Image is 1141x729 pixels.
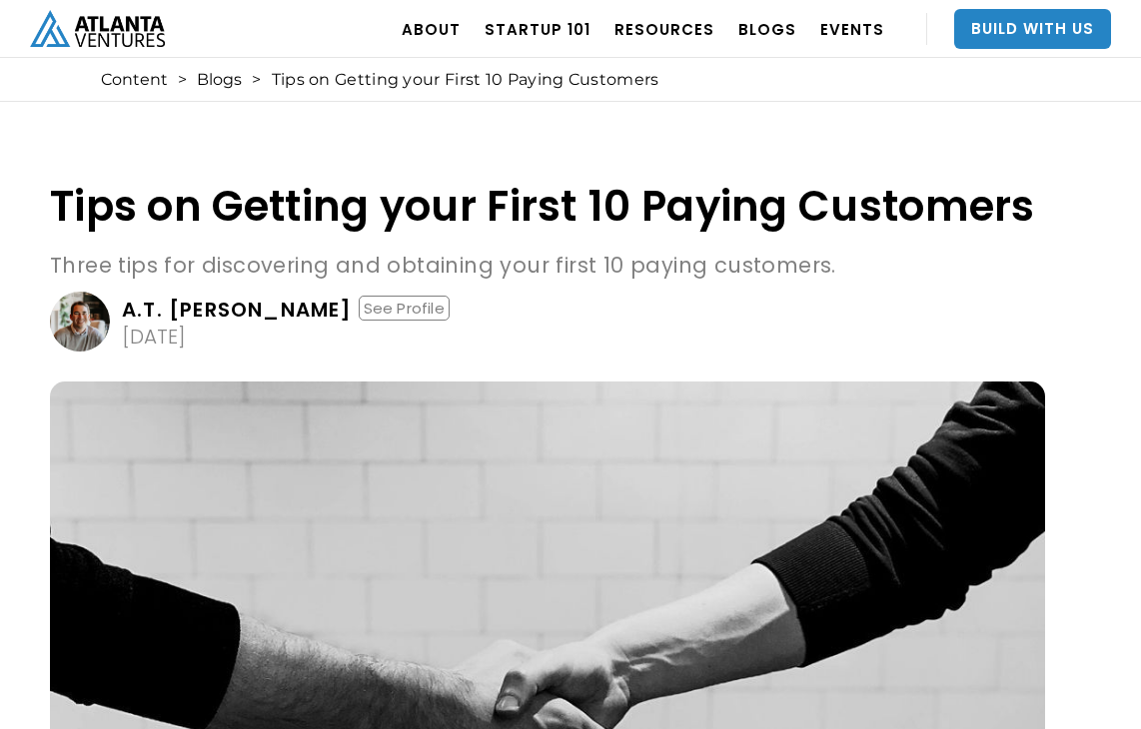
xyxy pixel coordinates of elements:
a: Build With Us [954,9,1111,49]
div: > [252,70,261,90]
div: [DATE] [122,327,186,347]
a: A.T. [PERSON_NAME]See Profile[DATE] [50,292,1045,352]
a: Blogs [197,70,242,90]
div: > [178,70,187,90]
a: Startup 101 [485,1,590,57]
div: A.T. [PERSON_NAME] [122,300,353,320]
p: Three tips for discovering and obtaining your first 10 paying customers. [50,250,1045,282]
a: RESOURCES [614,1,714,57]
a: BLOGS [738,1,796,57]
div: Tips on Getting your First 10 Paying Customers [272,70,659,90]
h1: Tips on Getting your First 10 Paying Customers [50,183,1045,230]
a: Content [101,70,168,90]
a: EVENTS [820,1,884,57]
a: ABOUT [402,1,461,57]
div: See Profile [359,296,450,321]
